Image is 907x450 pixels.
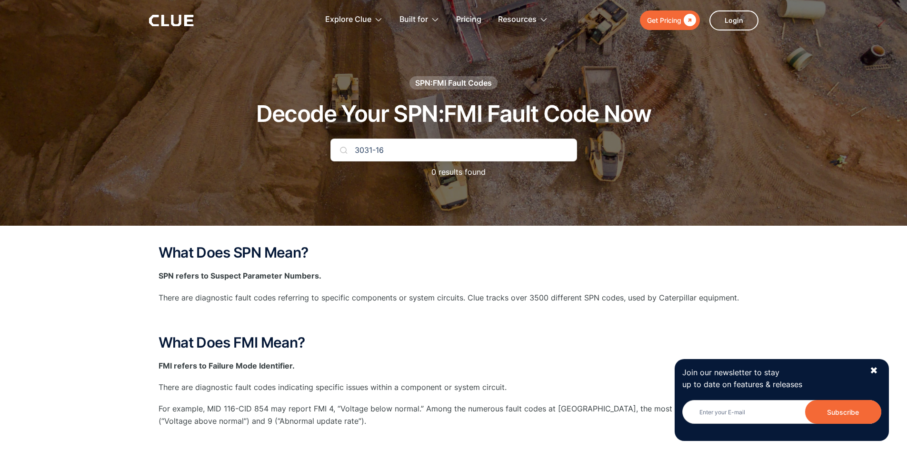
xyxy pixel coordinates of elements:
[159,361,295,370] strong: FMI refers to Failure Mode Identifier.
[422,166,486,178] p: 0 results found
[498,5,537,35] div: Resources
[681,14,696,26] div: 
[325,5,383,35] div: Explore Clue
[399,5,428,35] div: Built for
[682,400,881,424] input: Enter your E-mail
[159,292,749,304] p: There are diagnostic fault codes referring to specific components or system circuits. Clue tracks...
[498,5,548,35] div: Resources
[870,365,878,377] div: ✖
[682,367,861,390] p: Join our newsletter to stay up to date on features & releases
[325,5,371,35] div: Explore Clue
[159,245,749,260] h2: What Does SPN Mean?
[415,78,492,88] div: SPN:FMI Fault Codes
[399,5,439,35] div: Built for
[330,139,577,161] input: Search Your Code...
[159,335,749,350] h2: What Does FMI Mean?
[647,14,681,26] div: Get Pricing
[159,403,749,427] p: For example, MID 116-CID 854 may report FMI 4, “Voltage below normal.” Among the numerous fault c...
[159,313,749,325] p: ‍
[456,5,481,35] a: Pricing
[709,10,758,30] a: Login
[682,400,881,433] form: Newsletter
[159,437,749,449] p: ‍
[256,101,651,127] h1: Decode Your SPN:FMI Fault Code Now
[805,400,881,424] input: Subscribe
[159,271,321,280] strong: SPN refers to Suspect Parameter Numbers.
[640,10,700,30] a: Get Pricing
[159,381,749,393] p: There are diagnostic fault codes indicating specific issues within a component or system circuit.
